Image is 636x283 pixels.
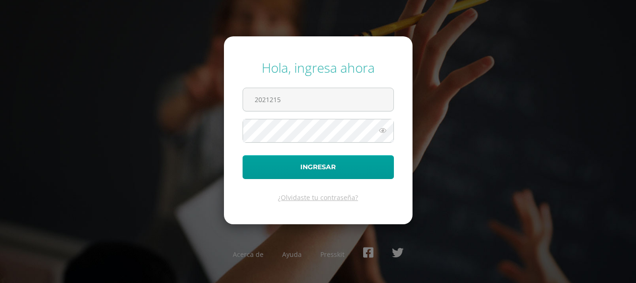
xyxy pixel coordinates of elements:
[243,155,394,179] button: Ingresar
[243,59,394,76] div: Hola, ingresa ahora
[243,88,393,111] input: Correo electrónico o usuario
[233,250,264,259] a: Acerca de
[278,193,358,202] a: ¿Olvidaste tu contraseña?
[282,250,302,259] a: Ayuda
[320,250,345,259] a: Presskit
